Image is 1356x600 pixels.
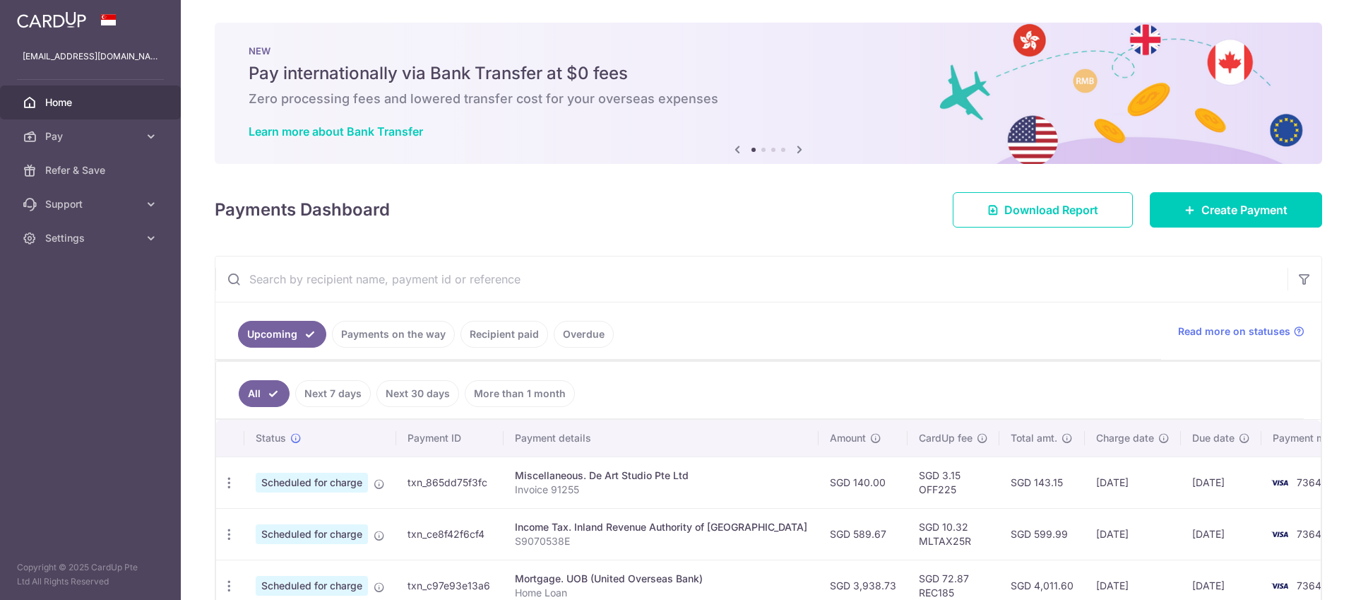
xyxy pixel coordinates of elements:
[1297,476,1321,488] span: 7364
[1297,528,1321,540] span: 7364
[465,380,575,407] a: More than 1 month
[819,508,908,560] td: SGD 589.67
[215,197,390,223] h4: Payments Dashboard
[515,572,807,586] div: Mortgage. UOB (United Overseas Bank)
[238,321,326,348] a: Upcoming
[515,483,807,497] p: Invoice 91255
[396,420,504,457] th: Payment ID
[1085,508,1181,560] td: [DATE]
[1181,457,1261,508] td: [DATE]
[249,62,1288,85] h5: Pay internationally via Bank Transfer at $0 fees
[999,508,1085,560] td: SGD 599.99
[554,321,614,348] a: Overdue
[999,457,1085,508] td: SGD 143.15
[1150,192,1322,228] a: Create Payment
[515,520,807,534] div: Income Tax. Inland Revenue Authority of [GEOGRAPHIC_DATA]
[45,231,138,245] span: Settings
[249,124,423,139] a: Learn more about Bank Transfer
[332,321,455,348] a: Payments on the way
[1192,431,1235,445] span: Due date
[249,45,1288,57] p: NEW
[1265,558,1342,593] iframe: Opens a widget where you can find more information
[215,257,1287,302] input: Search by recipient name, payment id or reference
[249,90,1288,107] h6: Zero processing fees and lowered transfer cost for your overseas expenses
[1004,201,1098,218] span: Download Report
[908,508,999,560] td: SGD 10.32 MLTAX25R
[908,457,999,508] td: SGD 3.15 OFF225
[819,457,908,508] td: SGD 140.00
[256,431,286,445] span: Status
[17,11,86,28] img: CardUp
[1178,324,1290,339] span: Read more on statuses
[1181,508,1261,560] td: [DATE]
[515,469,807,483] div: Miscellaneous. De Art Studio Pte Ltd
[1085,457,1181,508] td: [DATE]
[45,129,138,143] span: Pay
[215,23,1322,164] img: Bank transfer banner
[1096,431,1154,445] span: Charge date
[23,49,158,64] p: [EMAIL_ADDRESS][DOMAIN_NAME]
[396,457,504,508] td: txn_865dd75f3fc
[376,380,459,407] a: Next 30 days
[515,534,807,548] p: S9070538E
[256,524,368,544] span: Scheduled for charge
[919,431,973,445] span: CardUp fee
[239,380,290,407] a: All
[504,420,819,457] th: Payment details
[830,431,866,445] span: Amount
[1011,431,1057,445] span: Total amt.
[45,163,138,177] span: Refer & Save
[1201,201,1287,218] span: Create Payment
[396,508,504,560] td: txn_ce8f42f6cf4
[1266,526,1294,543] img: Bank Card
[953,192,1133,228] a: Download Report
[45,95,138,110] span: Home
[295,380,371,407] a: Next 7 days
[1266,474,1294,491] img: Bank Card
[45,197,138,211] span: Support
[256,473,368,493] span: Scheduled for charge
[460,321,548,348] a: Recipient paid
[1178,324,1304,339] a: Read more on statuses
[256,576,368,596] span: Scheduled for charge
[515,586,807,600] p: Home Loan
